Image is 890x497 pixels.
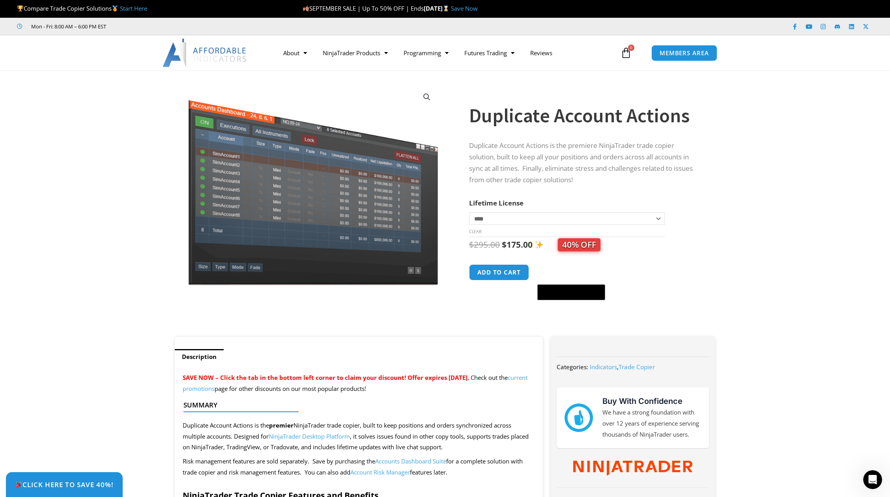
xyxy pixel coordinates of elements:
[602,395,701,407] h3: Buy With Confidence
[269,421,294,429] strong: premier
[469,305,699,312] iframe: PayPal Message 1
[502,239,533,250] bdi: 175.00
[590,363,655,371] span: ,
[609,41,643,64] a: 0
[303,4,424,12] span: SEPTEMBER SALE | Up To 50% OFF | Ends
[660,50,709,56] span: MEMBERS AREA
[175,349,224,364] a: Description
[163,39,247,67] img: LogoAI | Affordable Indicators – NinjaTrader
[17,4,147,12] span: Compare Trade Copier Solutions
[863,470,882,489] iframe: Intercom live chat
[557,363,588,371] span: Categories:
[375,457,446,465] a: Accounts Dashboard Suite
[535,241,543,249] img: ✨
[183,374,469,381] span: SAVE NOW – Click the tab in the bottom left corner to claim your discount! Offer expires [DATE].
[443,6,449,11] img: ⌛
[315,44,396,62] a: NinjaTrader Products
[183,421,529,451] span: Duplicate Account Actions is the NinjaTrader trade copier, built to keep positions and orders syn...
[469,198,524,207] label: Lifetime License
[15,481,114,488] span: Click Here to save 40%!
[183,401,528,409] h4: Summary
[396,44,456,62] a: Programming
[469,239,500,250] bdi: 295.00
[117,22,236,30] iframe: Customer reviews powered by Trustpilot
[303,6,309,11] img: 🍂
[502,239,507,250] span: $
[628,45,634,51] span: 0
[565,404,593,432] img: mark thumbs good 43913 | Affordable Indicators – NinjaTrader
[469,140,699,186] p: Duplicate Account Actions is the premiere NinjaTrader trade copier solution, built to keep all yo...
[29,22,106,31] span: Mon - Fri: 8:00 AM – 6:00 PM EST
[456,44,522,62] a: Futures Trading
[573,461,692,476] img: NinjaTrader Wordmark color RGB | Affordable Indicators – NinjaTrader
[17,6,23,11] img: 🏆
[424,4,451,12] strong: [DATE]
[350,468,410,476] a: Account Risk Manager
[558,238,600,251] span: 40% OFF
[469,229,481,234] a: Clear options
[536,263,607,282] iframe: Secure express checkout frame
[469,102,699,129] h1: Duplicate Account Actions
[120,4,147,12] a: Start Here
[183,456,535,478] p: Risk management features are sold separately. Save by purchasing the for a complete solution with...
[183,372,535,394] p: Check out the page for other discounts on our most popular products!
[15,481,22,488] img: 🎉
[469,239,474,250] span: $
[112,6,118,11] img: 🥇
[602,407,701,440] p: We have a strong foundation with over 12 years of experience serving thousands of NinjaTrader users.
[6,472,123,497] a: 🎉Click Here to save 40%!
[451,4,478,12] a: Save Now
[619,363,655,371] a: Trade Copier
[651,45,717,61] a: MEMBERS AREA
[275,44,619,62] nav: Menu
[590,363,617,371] a: Indicators
[275,44,315,62] a: About
[269,432,350,440] a: NinjaTrader Desktop Platform
[469,264,529,280] button: Add to cart
[522,44,560,62] a: Reviews
[420,90,434,104] a: View full-screen image gallery
[537,284,605,300] button: Buy with GPay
